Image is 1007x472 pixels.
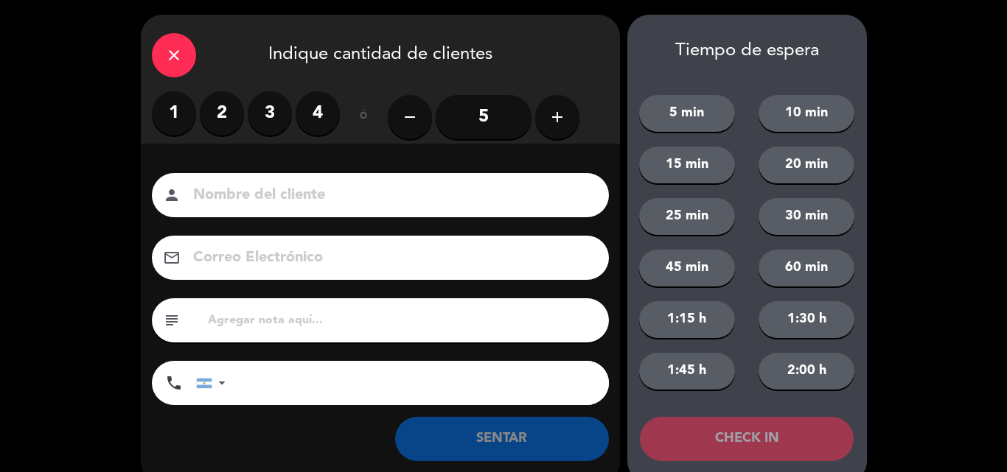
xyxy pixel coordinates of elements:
[200,91,244,135] label: 2
[401,108,419,126] i: remove
[388,95,432,139] button: remove
[197,362,231,404] div: Argentina: +54
[163,186,181,204] i: person
[163,249,181,267] i: email
[548,108,566,126] i: add
[296,91,340,135] label: 4
[163,311,181,329] i: subject
[759,250,854,286] button: 60 min
[192,245,590,271] input: Correo Electrónico
[192,183,590,208] input: Nombre del cliente
[248,91,292,135] label: 3
[627,40,867,62] div: Tiempo de espera
[639,147,735,183] button: 15 min
[759,95,854,132] button: 10 min
[759,147,854,183] button: 20 min
[535,95,579,139] button: add
[639,353,735,390] button: 1:45 h
[141,15,620,91] div: Indique cantidad de clientes
[640,417,854,461] button: CHECK IN
[165,46,183,64] i: close
[206,310,598,331] input: Agregar nota aquí...
[165,374,183,392] i: phone
[152,91,196,135] label: 1
[759,353,854,390] button: 2:00 h
[639,95,735,132] button: 5 min
[759,301,854,338] button: 1:30 h
[340,91,388,143] div: ó
[759,198,854,235] button: 30 min
[639,301,735,338] button: 1:15 h
[639,198,735,235] button: 25 min
[639,250,735,286] button: 45 min
[395,417,609,461] button: SENTAR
